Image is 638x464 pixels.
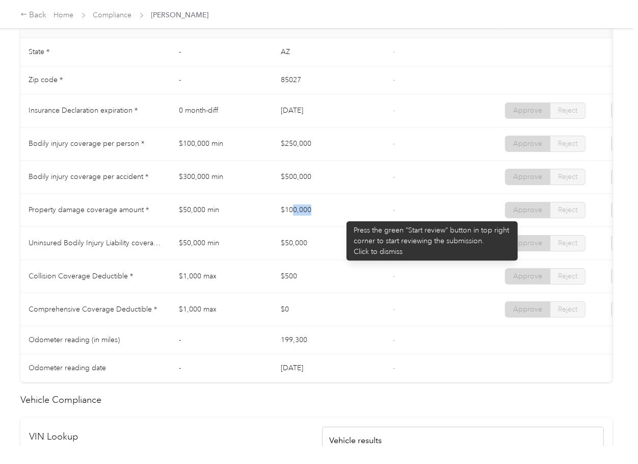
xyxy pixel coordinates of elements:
td: $50,000 min [171,194,273,227]
td: Bodily injury coverage per person * [20,127,171,161]
span: Approve [513,272,542,280]
h2: VIN Lookup [30,430,311,444]
td: [DATE] [273,354,385,382]
td: $50,000 [273,227,385,260]
span: Bodily injury coverage per accident * [29,172,148,181]
span: - [393,364,395,372]
td: - [171,354,273,382]
td: $500 [273,260,385,293]
td: - [171,326,273,354]
td: - [171,66,273,94]
span: - [393,106,395,115]
td: Comprehensive Coverage Deductible * [20,293,171,326]
span: Approve [513,205,542,214]
span: Approve [513,139,542,148]
td: Insurance Declaration expiration * [20,94,171,127]
td: $1,000 max [171,260,273,293]
span: State * [29,47,49,56]
span: - [393,139,395,148]
td: $300,000 min [171,161,273,194]
span: - [393,172,395,181]
td: Collision Coverage Deductible * [20,260,171,293]
td: $100,000 min [171,127,273,161]
span: Zip code * [29,75,63,84]
td: Property damage coverage amount * [20,194,171,227]
span: Uninsured Bodily Injury Liability coverage per accident * [29,239,209,247]
h4: Vehicle results [330,434,596,447]
td: Odometer reading (in miles) [20,326,171,354]
span: Approve [513,106,542,115]
td: 85027 [273,66,385,94]
span: Bodily injury coverage per person * [29,139,144,148]
td: Uninsured Bodily Injury Liability coverage per accident * [20,227,171,260]
span: Insurance Declaration expiration * [29,106,138,115]
span: Reject [558,239,577,247]
td: Bodily injury coverage per accident * [20,161,171,194]
td: State * [20,38,171,66]
td: 0 month-diff [171,94,273,127]
span: Approve [513,239,542,247]
td: AZ [273,38,385,66]
span: Collision Coverage Deductible * [29,272,133,280]
span: - [393,205,395,214]
a: Compliance [93,11,132,19]
span: Odometer reading date [29,364,106,372]
td: $100,000 [273,194,385,227]
span: Property damage coverage amount * [29,205,149,214]
span: Reject [558,139,577,148]
td: 199,300 [273,326,385,354]
span: Approve [513,172,542,181]
td: - [171,38,273,66]
span: Reject [558,106,577,115]
span: - [393,47,395,56]
span: Reject [558,172,577,181]
span: Reject [558,205,577,214]
span: Odometer reading (in miles) [29,336,120,344]
td: $500,000 [273,161,385,194]
h2: Vehicle Compliance [20,393,613,407]
td: $0 [273,293,385,326]
span: - [393,239,395,247]
span: Approve [513,305,542,314]
span: - [393,272,395,280]
span: - [393,305,395,314]
td: $250,000 [273,127,385,161]
span: - [393,336,395,344]
td: [DATE] [273,94,385,127]
span: Comprehensive Coverage Deductible * [29,305,157,314]
span: - [393,75,395,84]
div: Back [20,9,47,21]
td: Zip code * [20,66,171,94]
td: $1,000 max [171,293,273,326]
span: Reject [558,305,577,314]
span: Reject [558,272,577,280]
td: $50,000 min [171,227,273,260]
a: Home [54,11,74,19]
td: Odometer reading date [20,354,171,382]
span: [PERSON_NAME] [151,10,209,20]
iframe: Everlance-gr Chat Button Frame [581,407,638,464]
